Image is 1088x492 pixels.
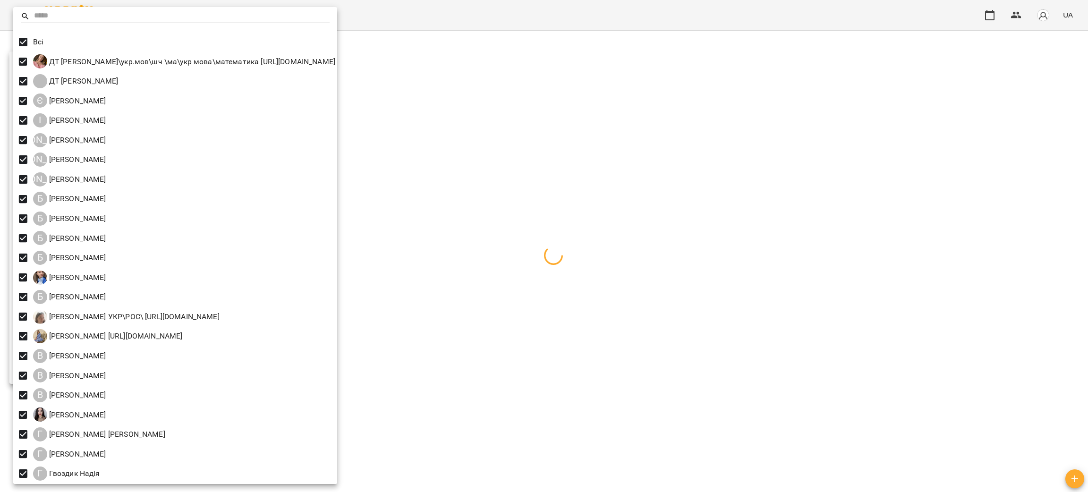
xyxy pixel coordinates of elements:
[47,252,106,263] p: [PERSON_NAME]
[33,329,183,343] div: Біволару Аліна https://us06web.zoom.us/j/83742518055
[33,407,106,422] a: Г [PERSON_NAME]
[33,290,47,304] div: Б
[33,172,106,187] a: [PERSON_NAME] [PERSON_NAME]
[33,133,106,147] a: [PERSON_NAME] [PERSON_NAME]
[33,251,106,265] a: Б [PERSON_NAME]
[47,174,106,185] p: [PERSON_NAME]
[47,409,106,421] p: [PERSON_NAME]
[47,272,106,283] p: [PERSON_NAME]
[33,192,47,206] div: Б
[33,153,106,167] div: Андрусенко Вероніка
[33,93,47,108] div: Є
[33,467,100,481] div: Гвоздик Надія
[47,193,106,204] p: [PERSON_NAME]
[33,467,100,481] a: Г Гвоздик Надія
[47,331,183,342] p: [PERSON_NAME] [URL][DOMAIN_NAME]
[33,113,106,127] a: І [PERSON_NAME]
[33,192,106,206] div: Балашова Наталія
[33,427,47,441] div: Г
[33,133,106,147] div: Абрамова Ірина
[33,329,47,343] img: Б
[47,56,335,68] p: ДТ [PERSON_NAME]\укр.мов\шч \ма\укр мова\математика [URL][DOMAIN_NAME]
[47,135,106,146] p: [PERSON_NAME]
[33,93,106,108] a: Є [PERSON_NAME]
[33,447,47,461] div: Г
[47,115,106,126] p: [PERSON_NAME]
[33,290,106,304] div: Бондарєва Валерія
[33,172,47,187] div: [PERSON_NAME]
[33,447,106,461] div: Галушка Оксана
[33,310,47,324] img: Б
[33,74,119,88] a: ДТ [PERSON_NAME]
[33,231,106,245] div: Бліхар Юлія
[33,368,106,382] div: Вовк Галина
[33,36,43,48] p: Всі
[47,468,100,479] p: Гвоздик Надія
[33,427,165,441] a: Г [PERSON_NAME] [PERSON_NAME]
[33,251,47,265] div: Б
[33,251,106,265] div: Божко Олександра
[33,153,47,167] div: [PERSON_NAME]
[47,449,106,460] p: [PERSON_NAME]
[33,231,47,245] div: Б
[33,388,106,402] div: Вікторія Котисько
[33,113,106,127] div: Іванова Катерина
[33,93,106,108] div: Єфіменко Оксана
[33,368,47,382] div: В
[33,427,165,441] div: Гаврилевська Оксана
[33,74,119,88] div: ДТ Ірина Микитей
[33,329,183,343] a: Б [PERSON_NAME] [URL][DOMAIN_NAME]
[33,271,106,285] a: Б [PERSON_NAME]
[33,310,220,324] div: Бєлькова Анастасія ДТ ЛОГОПЕД УКР\РОС\ https://us06web.zoom.us/j/87943953043
[33,54,335,68] a: ДТ [PERSON_NAME]\укр.мов\шч \ма\укр мова\математика [URL][DOMAIN_NAME]
[33,407,47,422] img: Г
[33,271,106,285] div: Бойчук Каріна
[47,213,106,224] p: [PERSON_NAME]
[47,154,106,165] p: [PERSON_NAME]
[33,212,47,226] div: Б
[33,231,106,245] a: Б [PERSON_NAME]
[33,388,106,402] a: В [PERSON_NAME]
[47,429,165,440] p: [PERSON_NAME] [PERSON_NAME]
[33,447,106,461] a: Г [PERSON_NAME]
[47,311,220,322] p: [PERSON_NAME] УКР\РОС\ [URL][DOMAIN_NAME]
[33,368,106,382] a: В [PERSON_NAME]
[47,233,106,244] p: [PERSON_NAME]
[47,291,106,303] p: [PERSON_NAME]
[33,153,106,167] a: [PERSON_NAME] [PERSON_NAME]
[33,133,47,147] div: [PERSON_NAME]
[33,271,47,285] img: Б
[33,290,106,304] a: Б [PERSON_NAME]
[33,349,106,363] div: Венюкова Єлизавета
[47,390,106,401] p: [PERSON_NAME]
[33,467,47,481] div: Г
[47,350,106,362] p: [PERSON_NAME]
[33,310,220,324] a: Б [PERSON_NAME] УКР\РОС\ [URL][DOMAIN_NAME]
[33,172,106,187] div: Анна Тест
[33,113,47,127] div: І
[33,349,47,363] div: В
[47,370,106,382] p: [PERSON_NAME]
[33,212,106,226] a: Б [PERSON_NAME]
[47,76,119,87] p: ДТ [PERSON_NAME]
[33,212,106,226] div: Бессонова Віта
[33,407,106,422] div: Габорак Галина
[33,349,106,363] a: В [PERSON_NAME]
[33,388,47,402] div: В
[47,95,106,107] p: [PERSON_NAME]
[33,192,106,206] a: Б [PERSON_NAME]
